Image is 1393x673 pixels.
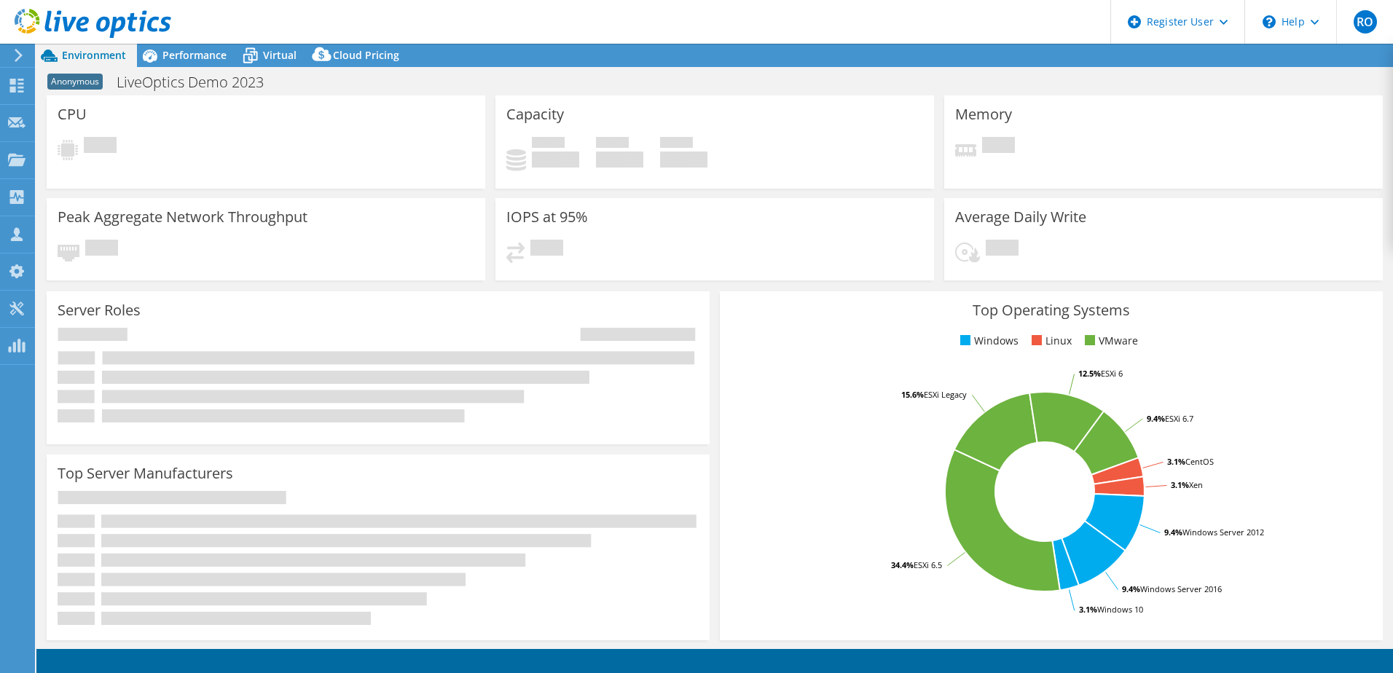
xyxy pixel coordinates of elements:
tspan: 9.4% [1122,583,1140,594]
li: VMware [1081,333,1138,349]
tspan: 3.1% [1171,479,1189,490]
h3: CPU [58,106,87,122]
li: Linux [1028,333,1072,349]
tspan: 9.4% [1147,413,1165,424]
h3: Capacity [506,106,564,122]
h3: Memory [955,106,1012,122]
span: Pending [982,137,1015,157]
span: Used [532,137,565,151]
tspan: ESXi 6.7 [1165,413,1193,424]
h4: 0 GiB [532,151,579,168]
span: Environment [62,48,126,62]
h3: Top Operating Systems [731,302,1372,318]
tspan: Windows Server 2016 [1140,583,1222,594]
tspan: 3.1% [1167,456,1185,467]
span: Pending [84,137,117,157]
h4: 0 GiB [660,151,707,168]
tspan: 15.6% [901,389,924,400]
tspan: CentOS [1185,456,1214,467]
h4: 0 GiB [596,151,643,168]
h3: Top Server Manufacturers [58,465,233,481]
span: Total [660,137,693,151]
tspan: 12.5% [1078,368,1101,379]
h3: IOPS at 95% [506,209,588,225]
tspan: 3.1% [1079,604,1097,615]
span: RO [1354,10,1377,34]
tspan: Windows 10 [1097,604,1143,615]
span: Pending [530,240,563,259]
h1: LiveOptics Demo 2023 [110,74,286,90]
tspan: Xen [1189,479,1203,490]
span: Free [596,137,629,151]
svg: \n [1263,15,1276,28]
tspan: 9.4% [1164,527,1182,538]
tspan: ESXi Legacy [924,389,967,400]
tspan: Windows Server 2012 [1182,527,1264,538]
span: Pending [85,240,118,259]
h3: Server Roles [58,302,141,318]
tspan: ESXi 6.5 [914,559,942,570]
span: Virtual [263,48,297,62]
span: Pending [986,240,1019,259]
tspan: ESXi 6 [1101,368,1123,379]
span: Performance [162,48,227,62]
li: Windows [957,333,1019,349]
span: Cloud Pricing [333,48,399,62]
span: Anonymous [47,74,103,90]
tspan: 34.4% [891,559,914,570]
h3: Average Daily Write [955,209,1086,225]
h3: Peak Aggregate Network Throughput [58,209,307,225]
